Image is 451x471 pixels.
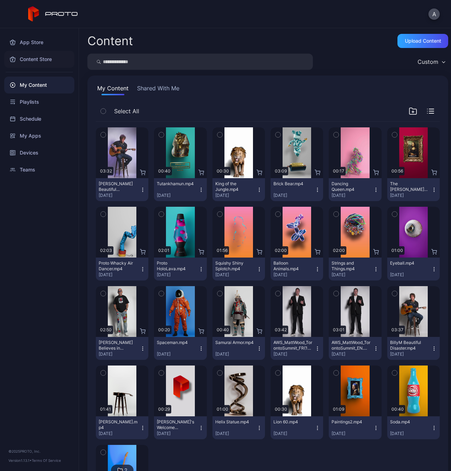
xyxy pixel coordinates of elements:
[215,340,254,345] div: Samurai Armor.mp4
[215,193,257,198] div: [DATE]
[157,193,198,198] div: [DATE]
[390,181,429,192] div: The Mona Lisa.mp4
[114,107,139,115] span: Select All
[414,54,448,70] button: Custom
[96,337,148,360] button: [PERSON_NAME] Believes in Proto.mp4[DATE]
[154,178,206,201] button: Tutankhamun.mp4[DATE]
[215,260,254,272] div: Squishy Shiny Splotch.mp4
[99,181,137,192] div: Billy Morrison's Beautiful Disaster.mp4
[271,258,323,280] button: Balloon Animals.mp4[DATE]
[387,258,440,280] button: Eyeball.mp4[DATE]
[99,272,140,278] div: [DATE]
[271,416,323,439] button: Lion 60.mp4[DATE]
[405,38,441,44] div: Upload Content
[99,351,140,357] div: [DATE]
[157,340,196,345] div: Spaceman.mp4
[154,337,206,360] button: Spaceman.mp4[DATE]
[418,58,438,65] div: Custom
[332,431,373,436] div: [DATE]
[96,416,148,439] button: [PERSON_NAME].mp4[DATE]
[32,458,61,463] a: Terms Of Service
[96,258,148,280] button: Proto Whacky Air Dancer.mp4[DATE]
[273,193,315,198] div: [DATE]
[215,431,257,436] div: [DATE]
[157,431,198,436] div: [DATE]
[87,35,133,47] div: Content
[387,178,440,201] button: The [PERSON_NAME] [PERSON_NAME].mp4[DATE]
[96,178,148,201] button: [PERSON_NAME] Beautiful Disaster.mp4[DATE]
[273,351,315,357] div: [DATE]
[4,77,74,93] a: My Content
[390,431,431,436] div: [DATE]
[99,260,137,272] div: Proto Whacky Air Dancer.mp4
[329,258,381,280] button: Strings and Things.mp4[DATE]
[329,178,381,201] button: Dancing Queen.mp4[DATE]
[4,127,74,144] a: My Apps
[273,272,315,278] div: [DATE]
[157,419,196,430] div: David's Welcome Video.mp4
[157,181,196,187] div: Tutankhamun.mp4
[99,193,140,198] div: [DATE]
[157,272,198,278] div: [DATE]
[329,337,381,360] button: AWS_MattWood_TorontoSummit_EN.mp4[DATE]
[390,351,431,357] div: [DATE]
[215,181,254,192] div: King of the Jungle.mp4
[8,458,32,463] span: Version 1.13.1 •
[273,340,312,351] div: AWS_MattWood_TorontoSummit_FR(1).mp4
[390,340,429,351] div: BillyM Beautiful Disaster.mp4
[273,181,312,187] div: Brick Bear.mp4
[387,337,440,360] button: BillyM Beautiful Disaster.mp4[DATE]
[136,84,181,95] button: Shared With Me
[273,431,315,436] div: [DATE]
[99,431,140,436] div: [DATE]
[154,416,206,439] button: [PERSON_NAME]'s Welcome Video.mp4[DATE]
[215,272,257,278] div: [DATE]
[212,258,265,280] button: Squishy Shiny Splotch.mp4[DATE]
[332,181,370,192] div: Dancing Queen.mp4
[332,193,373,198] div: [DATE]
[273,419,312,425] div: Lion 60.mp4
[4,144,74,161] a: Devices
[215,419,254,425] div: Helix Statue.mp4
[271,178,323,201] button: Brick Bear.mp4[DATE]
[157,260,196,272] div: Proto HoloLava.mp4
[390,260,429,266] div: Eyeball.mp4
[332,340,370,351] div: AWS_MattWood_TorontoSummit_EN.mp4
[428,8,440,20] button: A
[99,419,137,430] div: BillyM Silhouette.mp4
[390,193,431,198] div: [DATE]
[271,337,323,360] button: AWS_MattWood_TorontoSummit_FR(1).mp4[DATE]
[4,110,74,127] a: Schedule
[99,340,137,351] div: Howie Mandel Believes in Proto.mp4
[332,260,370,272] div: Strings and Things.mp4
[397,34,448,48] button: Upload Content
[8,448,70,454] div: © 2025 PROTO, Inc.
[332,351,373,357] div: [DATE]
[332,419,370,425] div: Paintings2.mp4
[157,351,198,357] div: [DATE]
[212,178,265,201] button: King of the Jungle.mp4[DATE]
[387,416,440,439] button: Soda.mp4[DATE]
[390,419,429,425] div: Soda.mp4
[4,51,74,68] a: Content Store
[390,272,431,278] div: [DATE]
[4,161,74,178] a: Teams
[215,351,257,357] div: [DATE]
[212,416,265,439] button: Helix Statue.mp4[DATE]
[329,416,381,439] button: Paintings2.mp4[DATE]
[4,93,74,110] a: Playlists
[96,84,130,95] button: My Content
[332,272,373,278] div: [DATE]
[273,260,312,272] div: Balloon Animals.mp4
[154,258,206,280] button: Proto HoloLava.mp4[DATE]
[212,337,265,360] button: Samurai Armor.mp4[DATE]
[4,34,74,51] a: App Store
